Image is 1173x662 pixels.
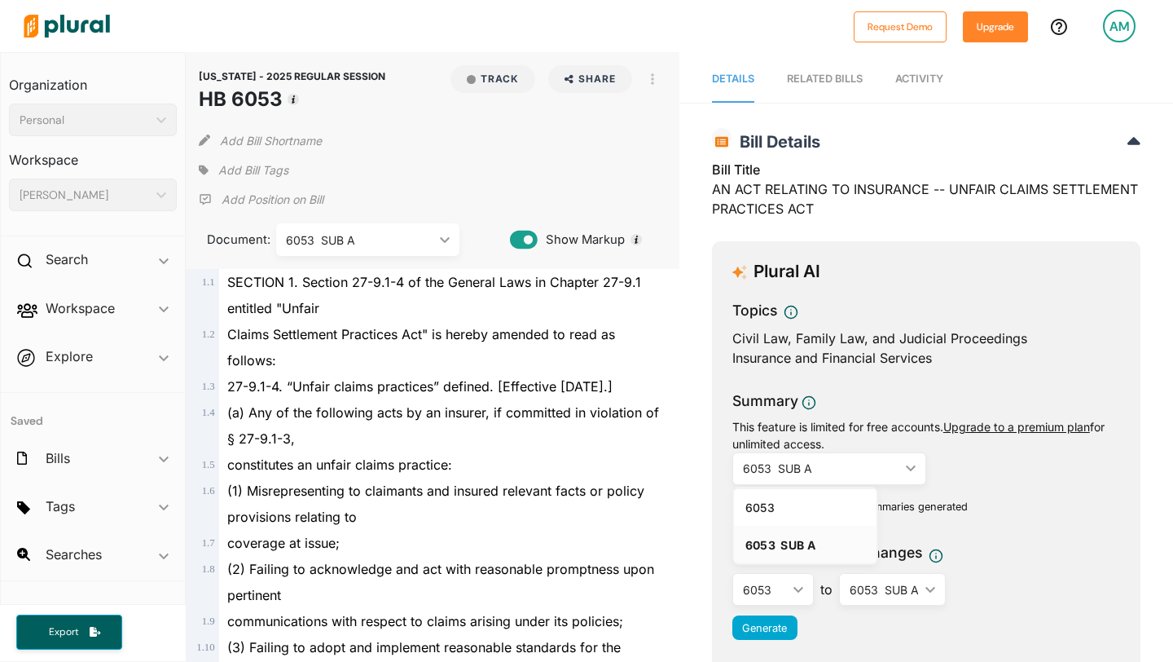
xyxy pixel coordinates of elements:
[20,112,150,129] div: Personal
[199,231,256,249] span: Document:
[9,136,177,172] h3: Workspace
[787,56,863,103] a: RELATED BILLS
[814,580,839,599] span: to
[16,615,122,650] button: Export
[850,581,919,598] div: 6053 SUB A
[732,391,798,412] h3: Summary
[1090,3,1149,49] a: AM
[732,329,1120,348] div: Civil Law, Family Law, and Judicial Proceedings
[828,499,968,514] p: 2/5 AI summaries generated
[218,162,288,179] span: Add Bill Tags
[202,276,215,288] span: 1 . 1
[734,526,876,563] a: 6053 SUB A
[227,457,452,473] span: constitutes an unfair claims practice:
[227,483,644,525] span: (1) Misrepresenting to claimants and insured relevant facts or policy provisions relating to
[742,622,787,634] span: Generate
[227,404,659,447] span: (a) Any of the following acts by an insurer, if committed in violation of § 27-9.1-3,
[943,420,1090,434] a: Upgrade to a premium plan
[712,160,1140,179] h3: Bill Title
[743,460,899,477] div: 6053 SUB A
[202,616,215,627] span: 1 . 9
[46,250,88,268] h2: Search
[548,65,632,93] button: Share
[854,18,947,35] a: Request Demo
[743,581,787,598] div: 6053
[46,299,115,317] h2: Workspace
[227,535,340,551] span: coverage at issue;
[963,11,1028,42] button: Upgrade
[196,642,214,653] span: 1 . 10
[222,192,323,208] p: Add Position on Bill
[202,537,215,549] span: 1 . 7
[731,132,820,152] span: Bill Details
[450,65,535,93] button: Track
[1,393,185,433] h4: Saved
[712,73,754,85] span: Details
[227,561,654,603] span: (2) Failing to acknowledge and act with reasonable promptness upon pertinent
[227,274,641,316] span: SECTION 1. Section 27-9.1-4 of the General Laws in Chapter 27-9.1 entitled "Unfair
[787,71,863,86] div: RELATED BILLS
[629,232,644,247] div: Tooltip anchor
[20,187,150,204] div: [PERSON_NAME]
[202,459,215,470] span: 1 . 5
[745,538,865,552] div: 6053 SUB A
[1103,10,1136,42] div: AM
[895,73,943,85] span: Activity
[538,231,625,249] span: Show Markup
[202,407,215,418] span: 1 . 4
[286,92,301,107] div: Tooltip anchor
[732,616,797,640] button: Generate
[199,158,288,183] div: Add tags
[732,418,1120,452] div: This feature is limited for free accounts. for unlimited access.
[227,378,613,395] span: 27-9.1-4. “Unfair claims practices” defined. [Effective [DATE].]
[199,188,323,212] div: Add Position Statement
[712,56,754,103] a: Details
[854,11,947,42] button: Request Demo
[542,65,639,93] button: Share
[734,488,876,526] a: 6053
[9,61,177,97] h3: Organization
[202,485,215,496] span: 1 . 6
[732,300,777,321] h3: Topics
[46,449,70,467] h2: Bills
[199,70,385,82] span: [US_STATE] - 2025 REGULAR SESSION
[895,56,943,103] a: Activity
[227,613,623,629] span: communications with respect to claims arising under its policies;
[202,563,215,575] span: 1 . 8
[286,232,433,249] div: 6053 SUB A
[753,262,820,282] h3: Plural AI
[712,160,1140,228] div: AN ACT RELATING TO INSURANCE -- UNFAIR CLAIMS SETTLEMENT PRACTICES ACT
[202,329,215,340] span: 1 . 2
[732,348,1120,368] div: Insurance and Financial Services
[745,501,865,514] div: 6053
[37,625,90,639] span: Export
[199,85,385,114] h1: HB 6053
[963,18,1028,35] a: Upgrade
[227,326,615,369] span: Claims Settlement Practices Act" is hereby amended to read as follows:
[220,127,322,153] button: Add Bill Shortname
[202,381,215,392] span: 1 . 3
